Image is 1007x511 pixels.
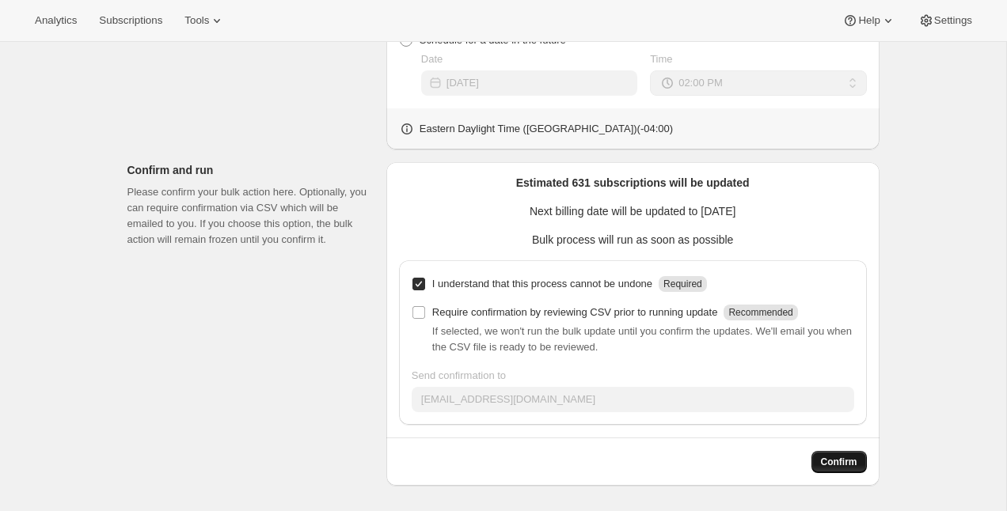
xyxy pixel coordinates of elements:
[25,9,86,32] button: Analytics
[399,203,867,219] p: Next billing date will be updated to [DATE]
[909,9,982,32] button: Settings
[89,9,172,32] button: Subscriptions
[858,14,880,27] span: Help
[184,14,209,27] span: Tools
[821,456,857,468] span: Confirm
[399,232,867,248] p: Bulk process will run as soon as possible
[412,369,506,381] span: Send confirmation to
[420,121,673,137] p: Eastern Daylight Time ([GEOGRAPHIC_DATA]) ( -04 : 00 )
[432,305,718,320] p: Require confirmation by reviewing CSV prior to running update
[99,14,162,27] span: Subscriptions
[728,307,792,318] span: Recommended
[399,175,867,191] p: Estimated 631 subscriptions will be updated
[833,9,905,32] button: Help
[432,325,852,353] span: If selected, we won't run the bulk update until you confirm the updates. We'll email you when the...
[35,14,77,27] span: Analytics
[421,53,443,65] span: Date
[811,451,867,473] button: Confirm
[663,278,702,290] span: Required
[650,53,672,65] span: Time
[127,184,374,248] p: Please confirm your bulk action here. Optionally, you can require confirmation via CSV which will...
[934,14,972,27] span: Settings
[127,162,374,178] p: Confirm and run
[432,276,652,292] p: I understand that this process cannot be undone
[175,9,234,32] button: Tools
